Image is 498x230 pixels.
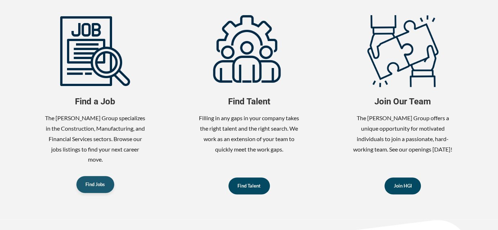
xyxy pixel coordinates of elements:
[198,96,300,107] span: Find Talent
[352,96,454,107] span: Join Our Team
[237,184,261,188] span: Find Talent
[44,96,146,107] span: Find a Job
[44,113,146,165] p: The [PERSON_NAME] Group specializes in the Construction, Manufacturing, and Financial Services se...
[198,113,300,154] p: Filling in any gaps in your company takes the right talent and the right search. We work as an ex...
[228,177,270,194] a: Find Talent
[352,113,454,154] p: The [PERSON_NAME] Group offers a unique opportunity for motivated individuals to join a passionat...
[384,177,421,194] a: Join HGI
[76,176,114,193] a: Find Jobs
[85,182,105,187] span: Find Jobs
[394,184,412,188] span: Join HGI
